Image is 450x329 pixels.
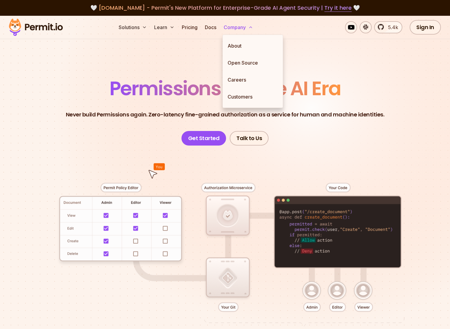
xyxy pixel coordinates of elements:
a: Careers [223,71,283,88]
span: [DOMAIN_NAME] - Permit's New Platform for Enterprise-Grade AI Agent Security | [99,4,352,12]
img: Permit logo [6,17,66,38]
div: 🤍 🤍 [15,4,435,12]
button: Learn [152,21,177,33]
a: Customers [223,88,283,105]
span: 5.4k [384,24,398,31]
span: Permissions for The AI Era [110,75,341,102]
a: Open Source [223,54,283,71]
p: Never build Permissions again. Zero-latency fine-grained authorization as a service for human and... [66,110,384,119]
a: Docs [202,21,219,33]
a: Talk to Us [230,131,269,146]
a: Sign In [410,20,441,35]
a: 5.4k [374,21,402,33]
a: Try it here [324,4,352,12]
button: Solutions [116,21,149,33]
a: About [223,37,283,54]
a: Get Started [181,131,226,146]
a: Pricing [179,21,200,33]
button: Company [221,21,255,33]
